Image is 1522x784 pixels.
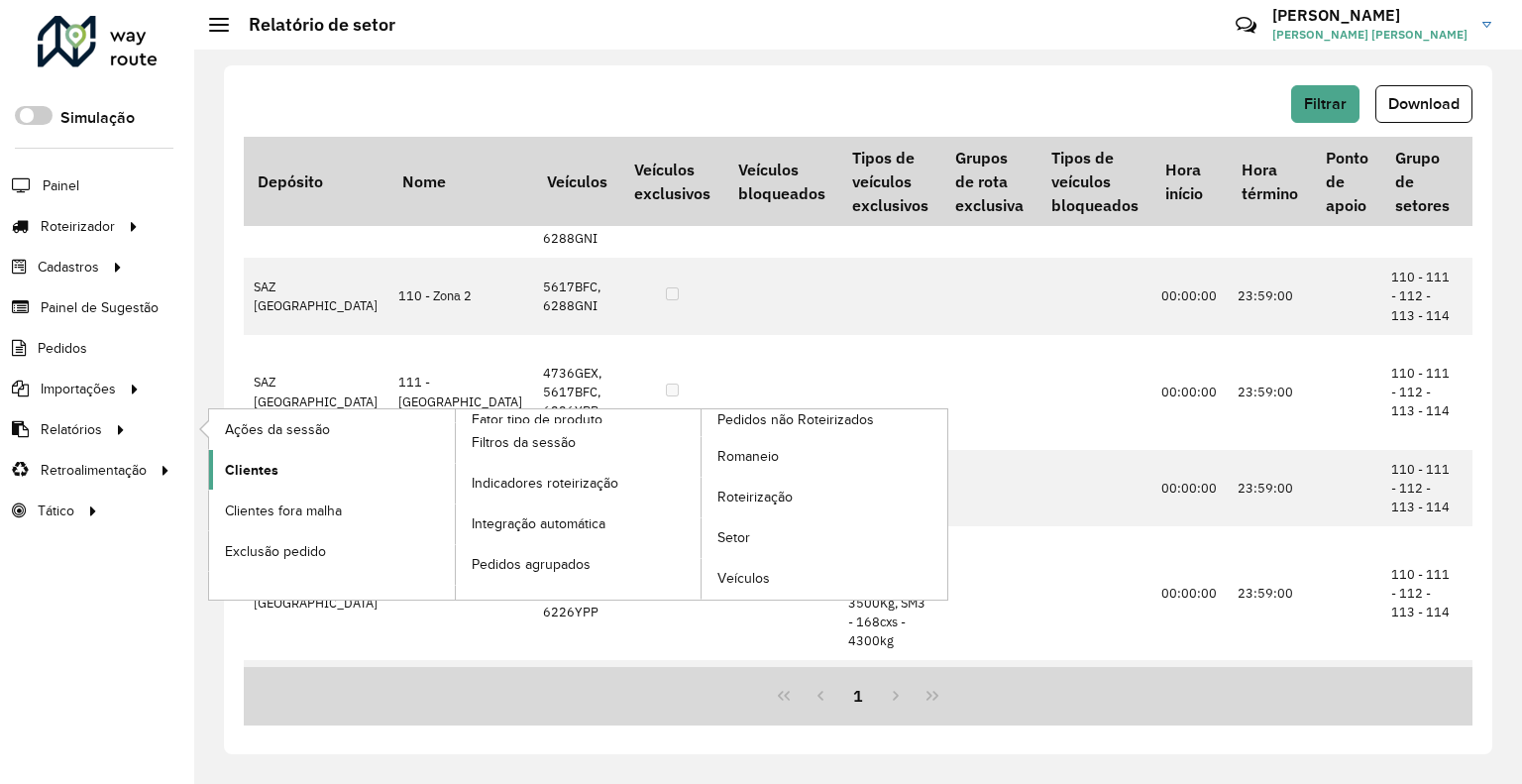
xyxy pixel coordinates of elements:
th: Veículos [533,137,620,226]
span: Importações [41,379,116,399]
td: 3778UNC, 5273LSS, 6288GNI [533,660,620,737]
span: Clientes [225,460,278,481]
td: 114 - [GEOGRAPHIC_DATA] 2 [388,660,533,737]
th: Tipos de veículos bloqueados [1037,137,1151,226]
a: Pedidos não Roteirizados [456,409,948,599]
a: Integração automática [456,504,702,544]
th: Veículos bloqueados [724,137,838,226]
button: Filtrar [1291,85,1359,123]
a: Pedidos agrupados [456,545,702,585]
span: Painel de Sugestão [41,297,159,318]
span: Romaneio [717,446,779,467]
span: Setor [717,527,750,548]
span: Ações da sessão [225,419,330,440]
td: SAZ [GEOGRAPHIC_DATA] [244,335,388,450]
a: Romaneio [702,437,947,477]
th: Depósito [244,137,388,226]
span: Pedidos [38,338,87,359]
span: Integração automática [472,513,605,534]
a: Indicadores roteirização [456,464,702,504]
td: 23:59:00 [1228,258,1311,335]
a: Setor [702,518,947,558]
a: Veículos [702,559,947,599]
td: 111 - [GEOGRAPHIC_DATA] [388,335,533,450]
a: Ações da sessão [209,409,455,449]
td: 110 - Zona 2 [388,258,533,335]
td: SAZ [GEOGRAPHIC_DATA] [244,258,388,335]
td: 110 - 111 - 112 - 113 - 114 [1381,526,1463,660]
th: Tipos de veículos exclusivos [838,137,941,226]
td: 5617BFC, 6288GNI [533,258,620,335]
span: Filtros da sessão [472,432,576,453]
span: Roteirização [717,487,793,507]
td: 00:00:00 [1151,526,1228,660]
td: 00:00:00 [1151,335,1228,450]
td: 00:00:00 [1151,450,1228,527]
span: Cadastros [38,257,99,278]
span: Retroalimentação [41,460,147,481]
a: Clientes fora malha [209,491,455,530]
span: Exclusão pedido [225,541,326,562]
td: SAZ [GEOGRAPHIC_DATA] [244,660,388,737]
span: Indicadores roteirização [472,473,618,494]
a: Clientes [209,450,455,490]
span: Tático [38,501,74,521]
th: Nome [388,137,533,226]
span: Filtrar [1304,95,1347,112]
td: 00:00:00 [1151,258,1228,335]
td: 23:59:00 [1228,660,1311,737]
th: Ponto de apoio [1312,137,1381,226]
a: Fator tipo de produto [209,409,702,599]
span: Relatórios [41,419,102,440]
a: Contato Rápido [1225,4,1267,47]
td: 110 - 111 - 112 - 113 - 114 [1381,450,1463,527]
span: Fator tipo de produto [472,409,602,430]
td: 110 - 111 - 112 - 113 - 114 [1381,258,1463,335]
span: Veículos [717,568,770,589]
span: Pedidos agrupados [472,554,591,575]
th: Grupo de setores [1381,137,1463,226]
th: Veículos exclusivos [620,137,723,226]
span: Pedidos não Roteirizados [717,409,874,430]
button: 1 [839,677,877,715]
td: 4736GEX, 5617BFC, 6226YPP [533,335,620,450]
td: 110 - 111 - 112 - 113 - 114 [1381,660,1463,737]
td: 110 - 111 - 112 - 113 - 114 [1381,335,1463,450]
label: Simulação [60,106,135,130]
span: Clientes fora malha [225,501,342,521]
td: 23:59:00 [1228,335,1311,450]
span: [PERSON_NAME] [PERSON_NAME] [1272,26,1468,44]
a: Roteirização [702,478,947,517]
a: Exclusão pedido [209,531,455,571]
h3: [PERSON_NAME] [1272,6,1468,25]
td: 00:00:00 [1151,660,1228,737]
td: 23:59:00 [1228,526,1311,660]
h2: Relatório de setor [229,14,395,36]
a: Filtros da sessão [456,423,702,463]
th: Hora início [1151,137,1228,226]
span: Download [1388,95,1460,112]
span: Roteirizador [41,216,115,237]
th: Hora término [1228,137,1311,226]
span: Painel [43,175,79,196]
th: Grupos de rota exclusiva [942,137,1037,226]
button: Download [1375,85,1472,123]
td: 23:59:00 [1228,450,1311,527]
